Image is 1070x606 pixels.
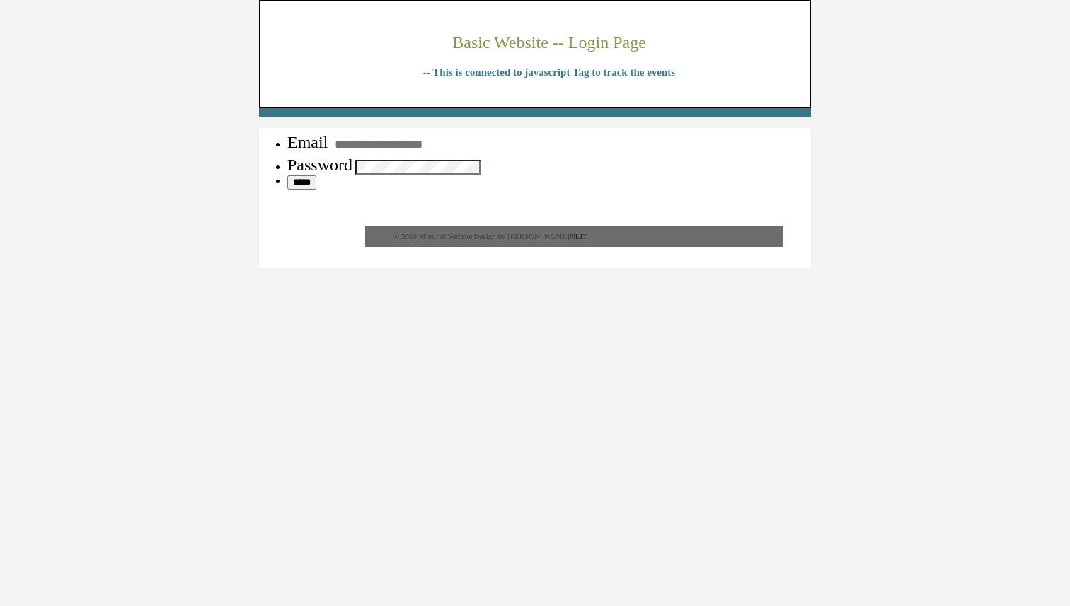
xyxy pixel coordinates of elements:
span: | [472,232,473,240]
h1: Basic Website -- Login Page [289,33,810,52]
label: Email [287,133,328,151]
label: Password [287,156,352,174]
a: NLIT [570,232,587,240]
footer: © 2019 Miminal Website Design by [PERSON_NAME] [365,226,783,247]
h2: -- This is connected to javascript Tag to track the events [289,66,810,78]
